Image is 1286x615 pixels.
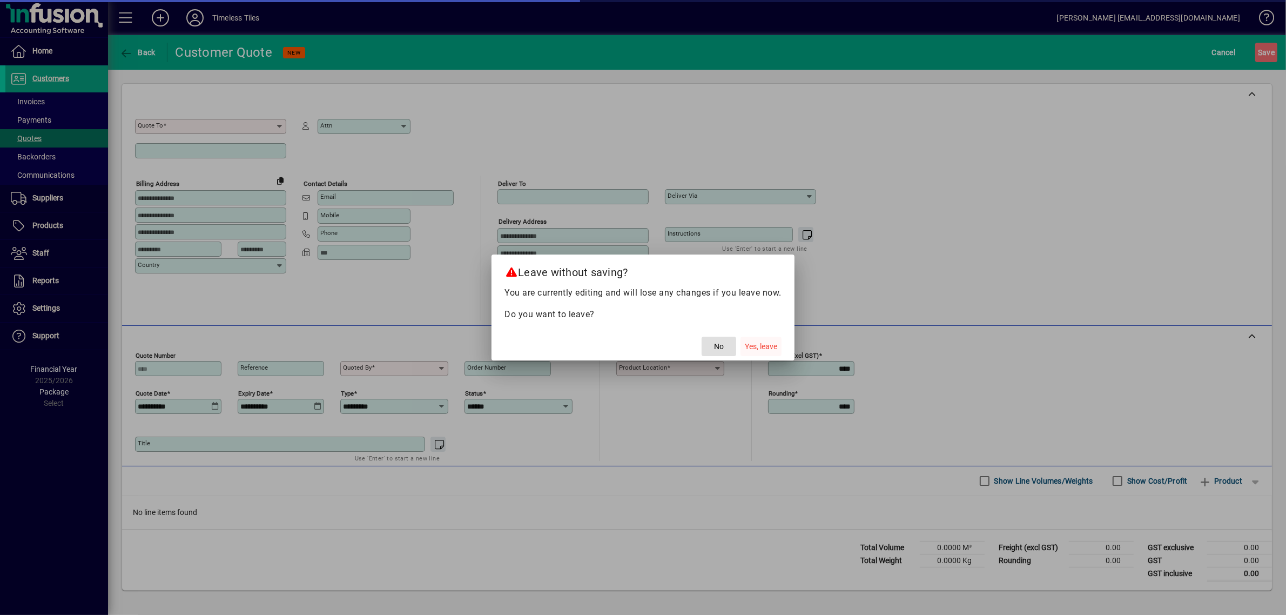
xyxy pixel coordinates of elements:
[702,337,736,356] button: No
[491,255,795,286] h2: Leave without saving?
[504,308,782,321] p: Do you want to leave?
[740,337,782,356] button: Yes, leave
[745,341,777,352] span: Yes, leave
[504,286,782,299] p: You are currently editing and will lose any changes if you leave now.
[714,341,724,352] span: No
